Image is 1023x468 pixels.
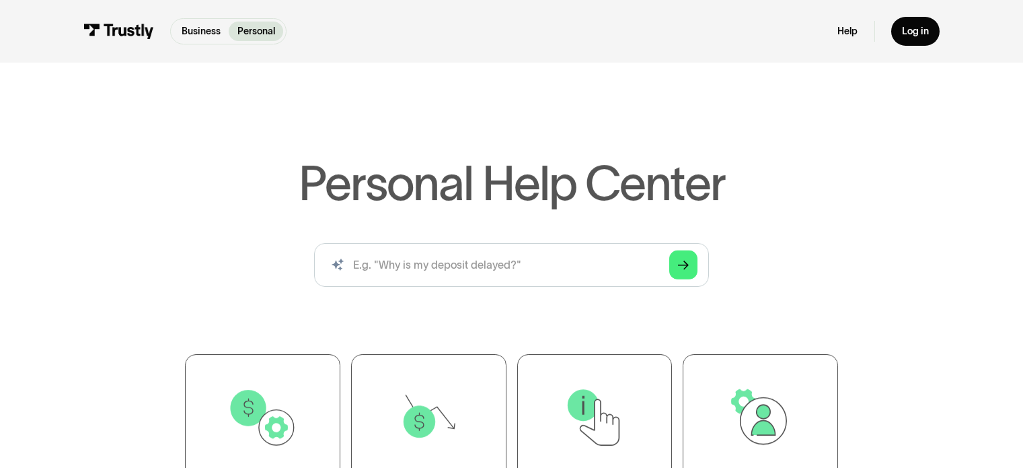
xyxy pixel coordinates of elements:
a: Log in [891,17,940,46]
form: Search [314,243,708,287]
a: Help [837,25,858,37]
p: Business [182,24,221,38]
input: search [314,243,708,287]
img: Trustly Logo [83,24,154,38]
a: Business [174,22,229,41]
a: Personal [229,22,282,41]
h1: Personal Help Center [299,160,725,207]
div: Log in [902,25,929,37]
p: Personal [237,24,275,38]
